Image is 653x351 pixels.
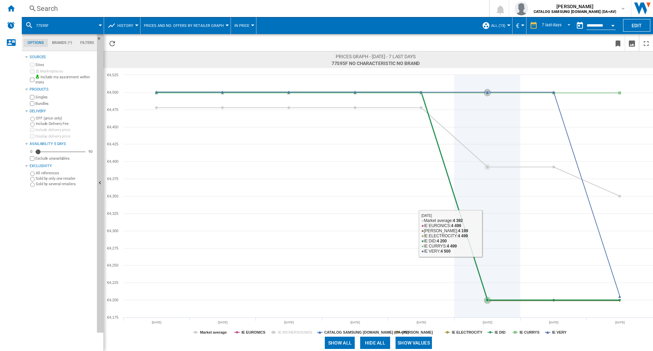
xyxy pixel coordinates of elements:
[402,330,433,334] tspan: [PERSON_NAME]
[25,17,100,34] div: 77S95F
[35,127,94,132] label: Include delivery price
[107,125,118,129] tspan: €4,450
[48,39,76,47] md-tab-item: Brands (*)
[107,177,118,181] tspan: €4,375
[30,134,34,139] input: Display delivery price
[76,39,98,47] md-tab-item: Filters
[144,23,224,28] span: Prices and No. offers by retailer graph
[513,17,526,34] md-menu: Currency
[35,134,94,139] label: Display delivery price
[107,159,118,163] tspan: €4,400
[284,321,294,324] tspan: [DATE]
[324,330,409,334] tspan: CATALOG SAMSUNG [DOMAIN_NAME] (DA+AV)
[520,330,540,334] tspan: IE CURRYS
[36,17,55,34] button: 77S95F
[107,211,118,216] tspan: €4,325
[30,54,94,60] div: Sources
[234,17,253,34] button: In price
[144,17,227,34] button: Prices and No. offers by retailer graph
[625,35,639,51] button: Download as image
[107,17,137,34] div: History
[491,17,509,34] button: ALL (13)
[30,95,34,99] input: Singles
[452,330,483,334] tspan: IE ELECTROCITY
[639,35,653,51] button: Maximize
[107,142,118,146] tspan: €4,425
[107,315,118,319] tspan: €4,175
[36,116,94,121] label: OFF (price only)
[97,34,105,46] button: Hide
[36,171,94,176] label: All references
[615,321,625,324] tspan: [DATE]
[30,163,94,169] div: Exclusivity
[97,34,104,333] button: Hide
[30,172,35,176] input: All references
[360,337,390,349] button: Hide all
[534,3,616,10] span: [PERSON_NAME]
[549,321,558,324] tspan: [DATE]
[396,337,432,349] button: Show values
[30,63,34,67] input: Sites
[350,321,360,324] tspan: [DATE]
[117,23,133,28] span: History
[30,122,35,127] input: Include Delivery Fee
[30,101,34,106] input: Bundles
[607,18,619,31] button: Open calendar
[107,298,118,302] tspan: €4,200
[241,330,265,334] tspan: IE EURONICS
[332,60,420,67] span: 77S95F No characteristic No brand
[482,17,509,34] div: ALL (13)
[30,117,35,121] input: OFF (price only)
[35,156,94,161] label: Exclude unavailables
[107,90,118,94] tspan: €4,500
[417,321,426,324] tspan: [DATE]
[107,263,118,267] tspan: €4,250
[36,23,49,28] span: 77S95F
[542,22,562,27] div: 7 last days
[278,330,312,334] tspan: IE RICHERSOUNDS
[30,141,94,147] div: Availability 5 Days
[35,69,94,74] label: Marketplaces
[30,156,34,161] input: Display delivery price
[325,337,355,349] button: Show all
[218,321,228,324] tspan: [DATE]
[515,2,528,15] img: profile.jpg
[37,4,471,13] div: Search
[30,182,35,187] input: Sold by several retailers
[152,321,161,324] tspan: [DATE]
[107,194,118,198] tspan: €4,350
[541,20,573,31] md-select: REPORTS.WIZARD.STEPS.REPORT.STEPS.REPORT_OPTIONS.PERIOD: 7 last days
[30,76,34,84] input: Include my assortment within stats
[30,69,34,74] input: Marketplaces
[35,62,94,67] label: Sites
[107,281,118,285] tspan: €4,225
[107,246,118,250] tspan: €4,275
[534,10,616,14] b: CATALOG SAMSUNG [DOMAIN_NAME] (DA+AV)
[107,73,118,77] tspan: €4,525
[87,149,94,154] div: 90
[35,75,94,85] label: Include my assortment within stats
[30,87,94,92] div: Products
[516,22,519,29] span: €
[552,330,567,334] tspan: IE VERY
[611,35,625,51] button: Bookmark this report
[495,330,505,334] tspan: IE DID
[36,176,94,181] label: Sold by only one retailer
[35,95,94,100] label: Singles
[200,330,227,334] tspan: Market average
[30,177,35,181] input: Sold by only one retailer
[30,128,34,132] input: Include delivery price
[23,39,48,47] md-tab-item: Options
[332,53,420,60] span: Prices graph - [DATE] - 7 last days
[483,321,492,324] tspan: [DATE]
[35,75,39,79] img: mysite-bg-18x18.png
[29,149,34,154] div: 0
[491,23,505,28] span: ALL (13)
[573,19,587,32] button: md-calendar
[107,108,118,112] tspan: €4,475
[234,23,249,28] span: In price
[36,181,94,187] label: Sold by several retailers
[35,148,85,155] md-slider: Availability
